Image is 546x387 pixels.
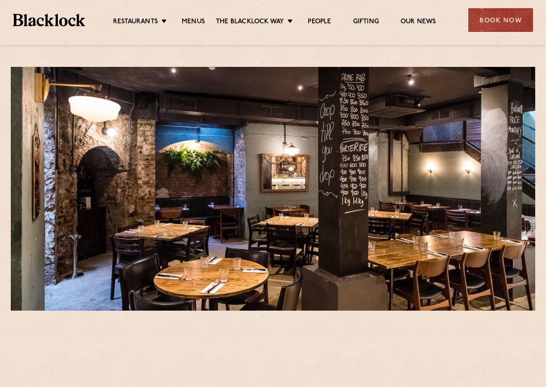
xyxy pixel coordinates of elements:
[468,8,533,32] div: Book Now
[401,18,436,27] a: Our News
[113,18,158,27] a: Restaurants
[308,18,331,27] a: People
[216,18,284,27] a: The Blacklock Way
[13,14,85,26] img: BL_Textured_Logo-footer-cropped.svg
[182,18,205,27] a: Menus
[353,18,379,27] a: Gifting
